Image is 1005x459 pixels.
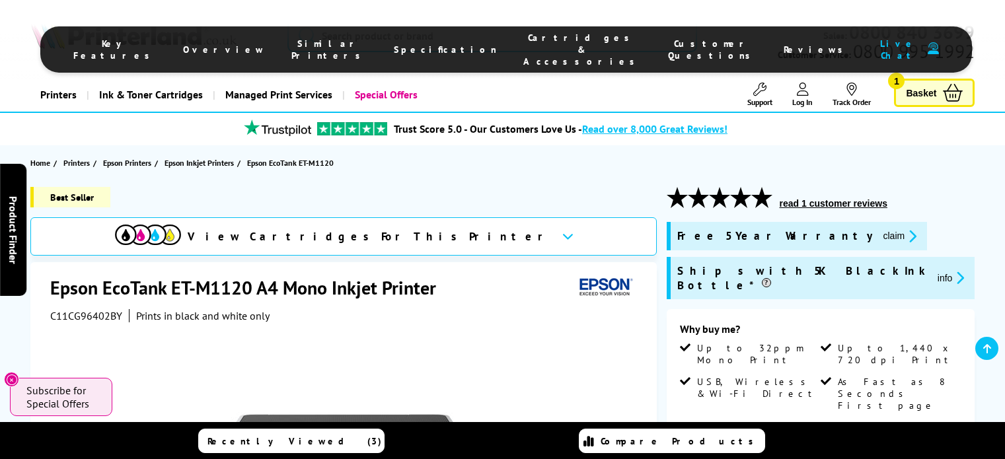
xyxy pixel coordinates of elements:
[680,322,962,342] div: Why buy me?
[579,429,765,453] a: Compare Products
[876,38,921,61] span: Live Chat
[30,156,54,170] a: Home
[50,309,122,322] span: C11CG96402BY
[523,32,642,67] span: Cartridges & Accessories
[136,309,270,322] i: Prints in black and white only
[394,122,727,135] a: Trust Score 5.0 - Our Customers Love Us -Read over 8,000 Great Reviews!
[238,120,317,136] img: trustpilot rating
[63,156,90,170] span: Printers
[183,44,265,55] span: Overview
[87,78,213,112] a: Ink & Toner Cartridges
[906,84,936,102] span: Basket
[784,44,850,55] span: Reviews
[165,156,234,170] span: Epson Inkjet Printers
[103,156,151,170] span: Epson Printers
[879,229,921,244] button: promo-description
[601,435,761,447] span: Compare Products
[7,195,20,264] span: Product Finder
[73,38,157,61] span: Key Features
[838,376,959,411] span: As Fast as 8 Seconds First page
[103,156,155,170] a: Epson Printers
[582,122,727,135] span: Read over 8,000 Great Reviews!
[394,44,497,55] span: Specification
[63,156,93,170] a: Printers
[934,270,969,285] button: promo-description
[747,83,772,107] a: Support
[26,384,99,410] span: Subscribe for Special Offers
[838,421,959,445] span: 150 Sheet Input Tray
[30,156,50,170] span: Home
[833,83,871,107] a: Track Order
[697,421,818,445] span: ESC/P, ESC/P-R, GDI
[247,158,334,168] span: Epson EcoTank ET-M1120
[50,275,449,300] h1: Epson EcoTank ET-M1120 A4 Mono Inkjet Printer
[574,275,635,300] img: Epson
[677,264,927,293] span: Ships with 5K Black Ink Bottle*
[776,197,891,209] button: read 1 customer reviews
[165,156,237,170] a: Epson Inkjet Printers
[677,229,873,244] span: Free 5 Year Warranty
[188,229,551,244] span: View Cartridges For This Printer
[838,342,959,366] span: Up to 1,440 x 720 dpi Print
[792,97,813,107] span: Log In
[99,78,203,112] span: Ink & Toner Cartridges
[792,83,813,107] a: Log In
[207,435,382,447] span: Recently Viewed (3)
[342,78,428,112] a: Special Offers
[888,73,905,89] span: 1
[697,342,818,366] span: Up to 32ppm Mono Print
[198,429,385,453] a: Recently Viewed (3)
[668,38,757,61] span: Customer Questions
[291,38,367,61] span: Similar Printers
[213,78,342,112] a: Managed Print Services
[4,372,19,387] button: Close
[317,122,387,135] img: trustpilot rating
[30,78,87,112] a: Printers
[928,42,939,55] img: user-headset-duotone.svg
[747,97,772,107] span: Support
[894,79,975,107] a: Basket 1
[115,225,181,245] img: cmyk-icon.svg
[697,376,818,400] span: USB, Wireless & Wi-Fi Direct
[30,187,110,207] span: Best Seller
